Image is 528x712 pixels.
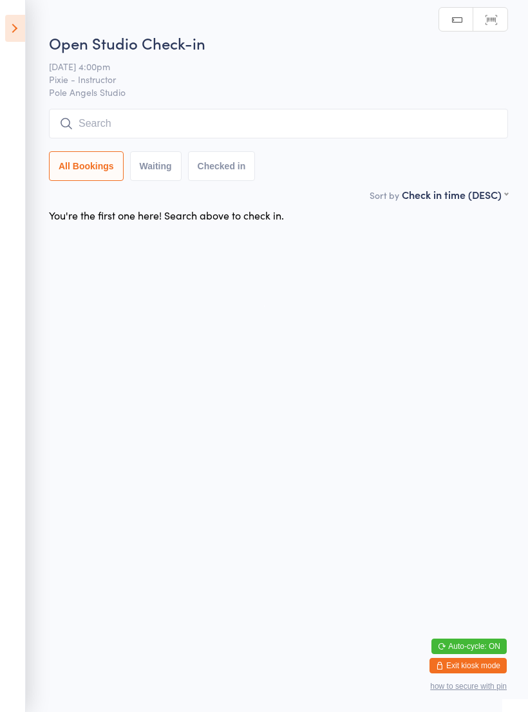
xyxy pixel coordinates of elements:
span: Pole Angels Studio [49,86,508,98]
span: [DATE] 4:00pm [49,60,488,73]
button: Exit kiosk mode [429,658,507,673]
button: Waiting [130,151,182,181]
button: how to secure with pin [430,682,507,691]
h2: Open Studio Check-in [49,32,508,53]
label: Sort by [370,189,399,201]
div: You're the first one here! Search above to check in. [49,208,284,222]
input: Search [49,109,508,138]
button: All Bookings [49,151,124,181]
div: Check in time (DESC) [402,187,508,201]
span: Pixie - Instructor [49,73,488,86]
button: Auto-cycle: ON [431,639,507,654]
button: Checked in [188,151,256,181]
